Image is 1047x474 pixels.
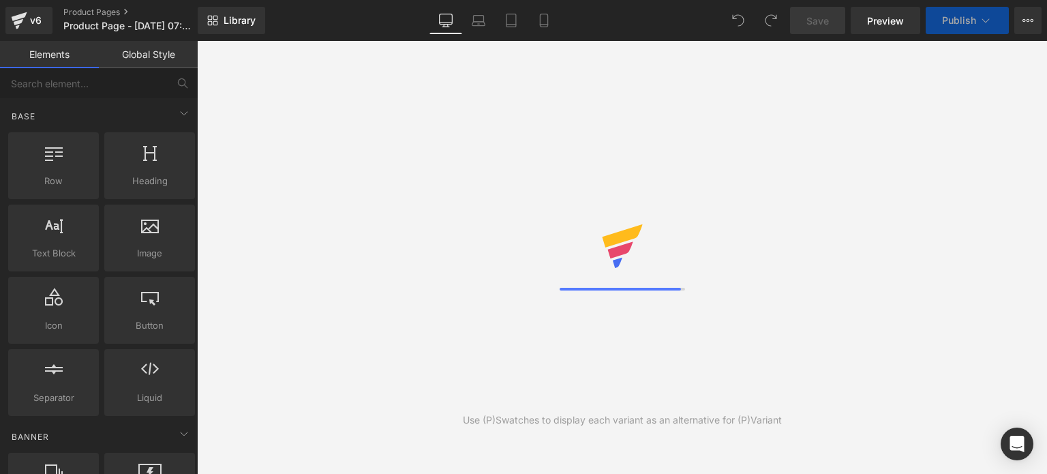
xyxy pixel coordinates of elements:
div: v6 [27,12,44,29]
span: Save [806,14,829,28]
div: Use (P)Swatches to display each variant as an alternative for (P)Variant [463,413,782,428]
div: Open Intercom Messenger [1001,428,1033,460]
span: Text Block [12,246,95,261]
a: Product Pages [63,7,220,18]
span: Separator [12,391,95,405]
span: Banner [10,430,50,443]
a: Preview [851,7,920,34]
span: Button [108,319,191,333]
a: Desktop [429,7,462,34]
span: Liquid [108,391,191,405]
a: New Library [198,7,265,34]
a: v6 [5,7,52,34]
span: Preview [867,14,904,28]
a: Laptop [462,7,495,34]
span: Product Page - [DATE] 07:52:50 [63,20,194,31]
button: Publish [926,7,1009,34]
span: Heading [108,174,191,188]
span: Publish [942,15,976,26]
span: Icon [12,319,95,333]
span: Base [10,110,37,123]
span: Row [12,174,95,188]
button: More [1014,7,1042,34]
span: Library [224,14,256,27]
button: Redo [757,7,785,34]
button: Undo [725,7,752,34]
a: Global Style [99,41,198,68]
span: Image [108,246,191,261]
a: Tablet [495,7,528,34]
a: Mobile [528,7,560,34]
